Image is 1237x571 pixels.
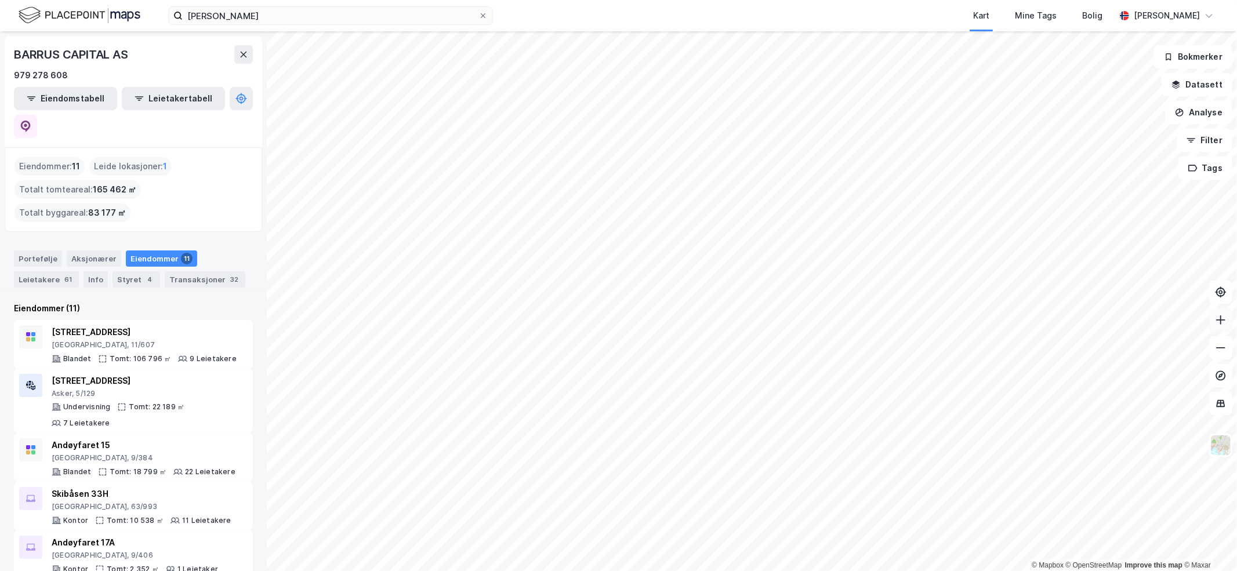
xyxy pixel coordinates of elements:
[107,516,164,525] div: Tomt: 10 538 ㎡
[52,502,231,511] div: [GEOGRAPHIC_DATA], 63/993
[63,354,91,363] div: Blandet
[84,271,108,288] div: Info
[62,274,74,285] div: 61
[63,419,110,428] div: 7 Leietakere
[14,301,253,315] div: Eiendommer (11)
[14,203,130,222] div: Totalt byggareal :
[14,271,79,288] div: Leietakere
[1177,129,1232,152] button: Filter
[52,438,235,452] div: Andøyfaret 15
[228,274,241,285] div: 32
[63,467,91,477] div: Blandet
[52,340,237,350] div: [GEOGRAPHIC_DATA], 11/607
[126,250,197,267] div: Eiendommer
[1165,101,1232,124] button: Analyse
[1178,157,1232,180] button: Tags
[122,87,225,110] button: Leietakertabell
[52,487,231,501] div: Skibåsen 33H
[190,354,236,363] div: 9 Leietakere
[67,250,121,267] div: Aksjonærer
[14,157,85,176] div: Eiendommer :
[1162,73,1232,96] button: Datasett
[14,180,141,199] div: Totalt tomteareal :
[973,9,989,23] div: Kart
[1066,561,1122,569] a: OpenStreetMap
[1032,561,1064,569] a: Mapbox
[52,389,248,398] div: Asker, 5/129
[129,402,184,412] div: Tomt: 22 189 ㎡
[89,157,172,176] div: Leide lokasjoner :
[14,87,117,110] button: Eiendomstabell
[1125,561,1182,569] a: Improve this map
[1015,9,1057,23] div: Mine Tags
[14,250,62,267] div: Portefølje
[110,354,171,363] div: Tomt: 106 796 ㎡
[52,374,248,388] div: [STREET_ADDRESS]
[110,467,166,477] div: Tomt: 18 799 ㎡
[19,5,140,26] img: logo.f888ab2527a4732fd821a326f86c7f29.svg
[14,68,68,82] div: 979 278 608
[1082,9,1102,23] div: Bolig
[181,253,193,264] div: 11
[165,271,245,288] div: Transaksjoner
[88,206,126,220] span: 83 177 ㎡
[185,467,235,477] div: 22 Leietakere
[1179,515,1237,571] iframe: Chat Widget
[1154,45,1232,68] button: Bokmerker
[182,516,231,525] div: 11 Leietakere
[14,45,130,64] div: BARRUS CAPITAL AS
[72,159,80,173] span: 11
[52,453,235,463] div: [GEOGRAPHIC_DATA], 9/384
[52,325,237,339] div: [STREET_ADDRESS]
[1134,9,1200,23] div: [PERSON_NAME]
[93,183,136,197] span: 165 462 ㎡
[1210,434,1232,456] img: Z
[63,402,110,412] div: Undervisning
[52,551,218,560] div: [GEOGRAPHIC_DATA], 9/406
[113,271,160,288] div: Styret
[163,159,167,173] span: 1
[144,274,155,285] div: 4
[52,536,218,550] div: Andøyfaret 17A
[1179,515,1237,571] div: Kontrollprogram for chat
[183,7,478,24] input: Søk på adresse, matrikkel, gårdeiere, leietakere eller personer
[63,516,88,525] div: Kontor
